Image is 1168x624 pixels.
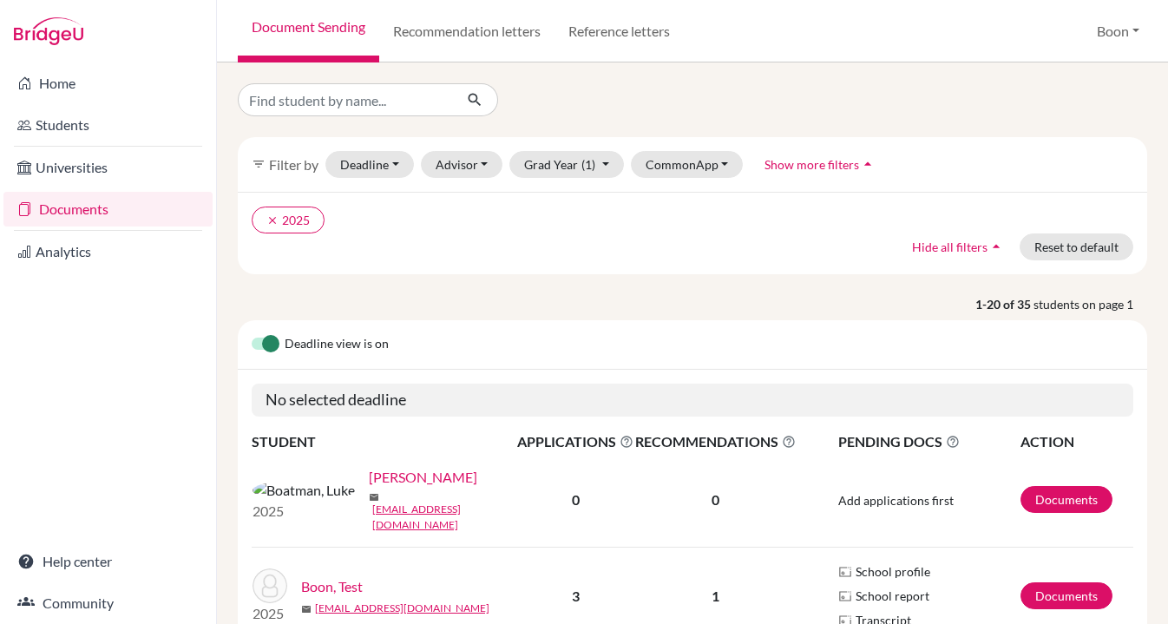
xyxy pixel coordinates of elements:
img: Boatman, Luke [253,480,355,501]
strong: 1-20 of 35 [975,295,1033,313]
button: CommonApp [631,151,744,178]
th: ACTION [1020,430,1133,453]
th: STUDENT [252,430,516,453]
button: Boon [1089,15,1147,48]
span: School profile [856,562,930,581]
span: Add applications first [838,493,954,508]
button: Hide all filtersarrow_drop_up [897,233,1020,260]
a: Home [3,66,213,101]
span: (1) [581,157,595,172]
img: Parchments logo [838,589,852,603]
i: clear [266,214,279,227]
span: students on page 1 [1033,295,1147,313]
input: Find student by name... [238,83,453,116]
a: Help center [3,544,213,579]
button: Reset to default [1020,233,1133,260]
button: clear2025 [252,207,325,233]
a: [EMAIL_ADDRESS][DOMAIN_NAME] [372,502,528,533]
span: School report [856,587,929,605]
a: Universities [3,150,213,185]
i: arrow_drop_up [859,155,876,173]
b: 0 [572,491,580,508]
a: Analytics [3,234,213,269]
span: PENDING DOCS [838,431,1018,452]
button: Show more filtersarrow_drop_up [750,151,891,178]
a: Documents [1020,486,1112,513]
i: filter_list [252,157,266,171]
span: Hide all filters [912,240,988,254]
b: 3 [572,588,580,604]
p: 1 [635,586,796,607]
button: Advisor [421,151,503,178]
span: Filter by [269,156,318,173]
a: Students [3,108,213,142]
a: [EMAIL_ADDRESS][DOMAIN_NAME] [315,601,489,616]
img: Boon, Test [253,568,287,603]
p: 2025 [253,501,355,522]
a: Boon, Test [301,576,363,597]
span: RECOMMENDATIONS [635,431,796,452]
h5: No selected deadline [252,384,1133,417]
span: APPLICATIONS [517,431,633,452]
button: Grad Year(1) [509,151,624,178]
a: Documents [1020,582,1112,609]
span: mail [301,604,312,614]
img: Bridge-U [14,17,83,45]
a: Community [3,586,213,621]
span: mail [369,492,379,502]
i: arrow_drop_up [988,238,1005,255]
a: Documents [3,192,213,227]
p: 2025 [253,603,287,624]
button: Deadline [325,151,414,178]
img: Parchments logo [838,565,852,579]
span: Show more filters [764,157,859,172]
p: 0 [635,489,796,510]
span: Deadline view is on [285,334,389,355]
a: [PERSON_NAME] [369,467,477,488]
